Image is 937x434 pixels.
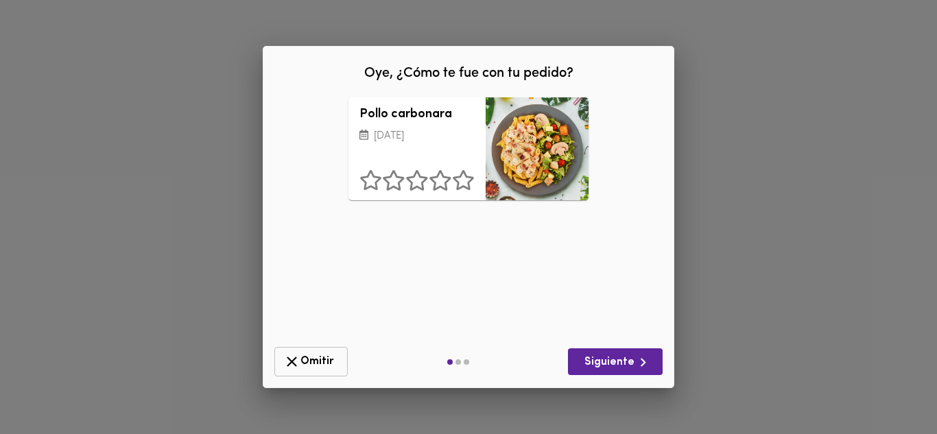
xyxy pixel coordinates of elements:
span: Siguiente [579,354,652,371]
span: Omitir [283,353,339,370]
div: Pollo carbonara [486,97,589,200]
button: Siguiente [568,348,663,375]
button: Omitir [274,347,348,376]
span: Oye, ¿Cómo te fue con tu pedido? [364,67,573,80]
iframe: Messagebird Livechat Widget [857,354,923,420]
h3: Pollo carbonara [359,108,475,122]
p: [DATE] [359,129,475,145]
